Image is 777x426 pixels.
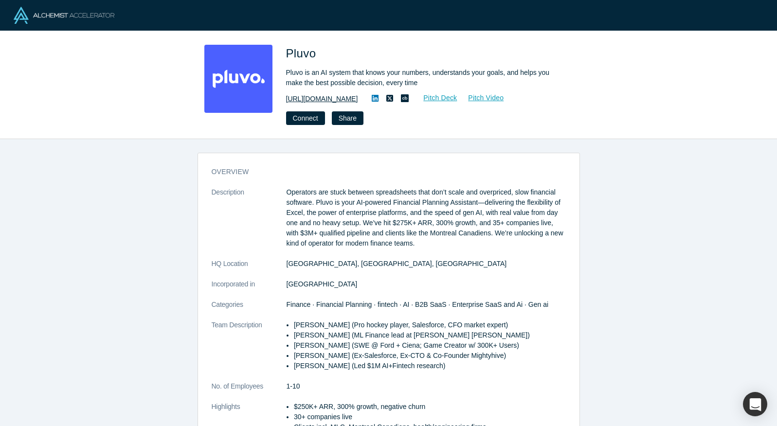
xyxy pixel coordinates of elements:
h3: overview [212,167,552,177]
dt: HQ Location [212,259,287,279]
img: Alchemist Logo [14,7,114,24]
dd: 1-10 [287,381,566,391]
span: Finance · Financial Planning · fintech · AI · B2B SaaS · Enterprise SaaS and Ai · Gen ai [287,301,549,308]
dd: [GEOGRAPHIC_DATA] [287,279,566,289]
button: Share [332,111,363,125]
div: Pluvo is an AI system that knows your numbers, understands your goals, and helps you make the bes... [286,68,559,88]
dt: Categories [212,300,287,320]
dt: Description [212,187,287,259]
li: [PERSON_NAME] (Pro hockey player, Salesforce, CFO market expert) [294,320,566,330]
li: $250K+ ARR, 300% growth, negative churn [294,402,566,412]
p: Operators are stuck between spreadsheets that don’t scale and overpriced, slow financial software... [287,187,566,248]
a: Pitch Video [457,92,504,104]
li: [PERSON_NAME] (Led $1M AI+Fintech research) [294,361,566,371]
a: [URL][DOMAIN_NAME] [286,94,358,104]
img: Pluvo's Logo [204,45,272,113]
dt: No. of Employees [212,381,287,402]
li: [PERSON_NAME] (Ex-Salesforce, Ex-CTO & Co-Founder Mightyhive) [294,351,566,361]
dt: Team Description [212,320,287,381]
a: Pitch Deck [413,92,457,104]
dd: [GEOGRAPHIC_DATA], [GEOGRAPHIC_DATA], [GEOGRAPHIC_DATA] [287,259,566,269]
li: 30+ companies live [294,412,566,422]
dt: Incorporated in [212,279,287,300]
li: [PERSON_NAME] (ML Finance lead at [PERSON_NAME] [PERSON_NAME]) [294,330,566,340]
li: [PERSON_NAME] (SWE @ Ford + Ciena; Game Creator w/ 300K+ Users) [294,340,566,351]
button: Connect [286,111,325,125]
span: Pluvo [286,47,320,60]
